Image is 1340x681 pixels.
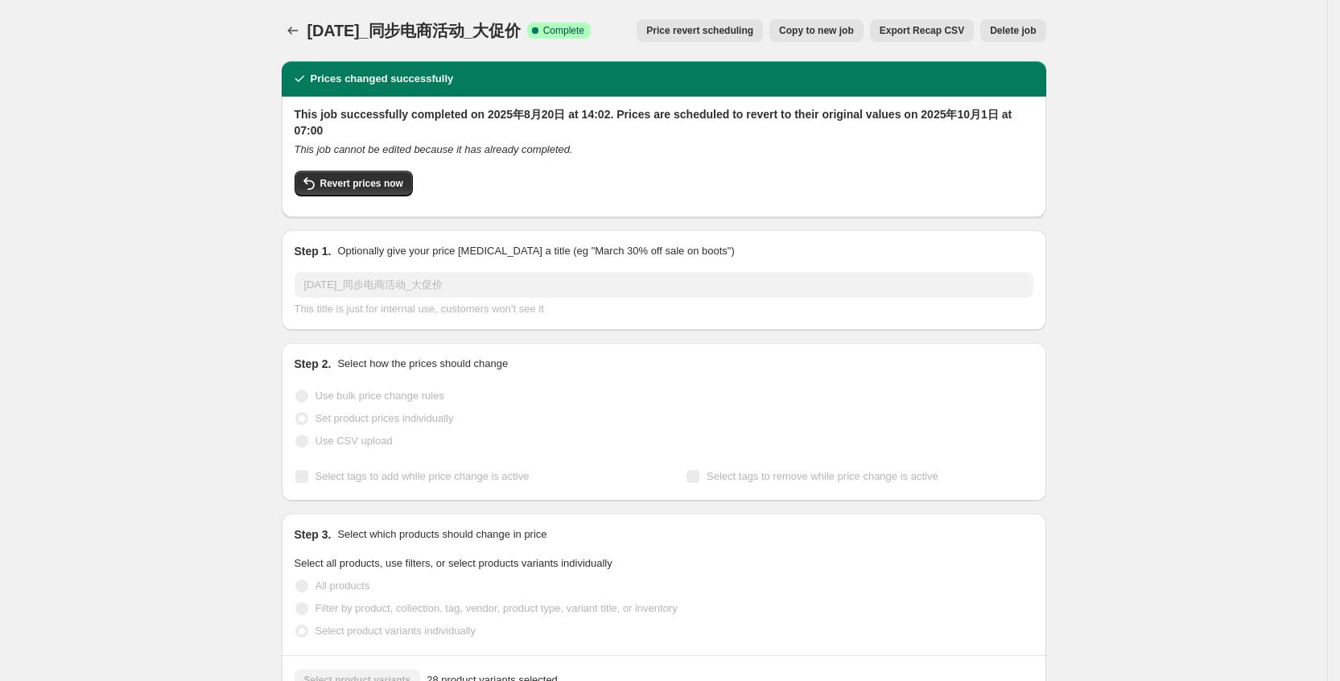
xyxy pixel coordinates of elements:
[295,171,413,196] button: Revert prices now
[337,356,508,372] p: Select how the prices should change
[980,19,1045,42] button: Delete job
[311,71,454,87] h2: Prices changed successfully
[315,435,393,447] span: Use CSV upload
[769,19,864,42] button: Copy to new job
[315,390,444,402] span: Use bulk price change rules
[870,19,974,42] button: Export Recap CSV
[707,470,938,482] span: Select tags to remove while price change is active
[646,24,753,37] span: Price revert scheduling
[990,24,1036,37] span: Delete job
[543,24,584,37] span: Complete
[315,580,370,592] span: All products
[295,243,332,259] h2: Step 1.
[315,602,678,614] span: Filter by product, collection, tag, vendor, product type, variant title, or inventory
[295,106,1033,138] h2: This job successfully completed on 2025年8月20日 at 14:02. Prices are scheduled to revert to their o...
[315,625,476,637] span: Select product variants individually
[337,243,734,259] p: Optionally give your price [MEDICAL_DATA] a title (eg "March 30% off sale on boots")
[880,24,964,37] span: Export Recap CSV
[295,526,332,543] h2: Step 3.
[779,24,854,37] span: Copy to new job
[315,470,530,482] span: Select tags to add while price change is active
[337,526,546,543] p: Select which products should change in price
[295,143,573,155] i: This job cannot be edited because it has already completed.
[295,303,544,315] span: This title is just for internal use, customers won't see it
[307,22,521,39] span: [DATE]_同步电商活动_大促价
[315,412,454,424] span: Set product prices individually
[295,356,332,372] h2: Step 2.
[295,557,612,569] span: Select all products, use filters, or select products variants individually
[282,19,304,42] button: Price change jobs
[320,177,403,190] span: Revert prices now
[295,272,1033,298] input: 30% off holiday sale
[637,19,763,42] button: Price revert scheduling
